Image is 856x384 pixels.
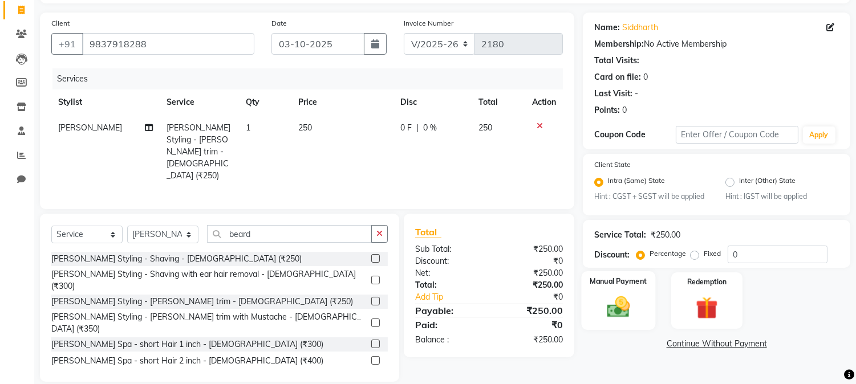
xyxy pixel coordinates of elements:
[239,89,291,115] th: Qty
[643,71,648,83] div: 0
[298,122,312,133] span: 250
[594,129,676,141] div: Coupon Code
[407,318,489,332] div: Paid:
[803,126,835,144] button: Apply
[489,318,572,332] div: ₹0
[407,255,489,267] div: Discount:
[725,191,839,202] small: Hint : IGST will be applied
[407,267,489,279] div: Net:
[51,338,323,350] div: [PERSON_NAME] Spa - short Hair 1 inch - [DEMOGRAPHIC_DATA] (₹300)
[207,225,372,243] input: Search or Scan
[423,122,437,134] span: 0 %
[525,89,563,115] th: Action
[51,355,323,367] div: [PERSON_NAME] Spa - short Hair 2 inch - [DEMOGRAPHIC_DATA] (₹400)
[622,104,627,116] div: 0
[58,122,122,133] span: [PERSON_NAME]
[594,22,620,34] div: Name:
[503,291,572,303] div: ₹0
[82,33,254,55] input: Search by Name/Mobile/Email/Code
[739,175,796,189] label: Inter (Other) State
[489,304,572,317] div: ₹250.00
[650,248,686,259] label: Percentage
[472,89,526,115] th: Total
[594,38,644,50] div: Membership:
[635,88,638,100] div: -
[51,33,83,55] button: +91
[51,268,367,292] div: [PERSON_NAME] Styling - Shaving with ear hair removal - [DEMOGRAPHIC_DATA] (₹300)
[51,253,302,265] div: [PERSON_NAME] Styling - Shaving - [DEMOGRAPHIC_DATA] (₹250)
[407,304,489,317] div: Payable:
[594,38,839,50] div: No Active Membership
[585,338,848,350] a: Continue Without Payment
[404,18,453,28] label: Invoice Number
[608,175,665,189] label: Intra (Same) State
[651,229,680,241] div: ₹250.00
[594,160,631,170] label: Client State
[400,122,412,134] span: 0 F
[407,243,489,255] div: Sub Total:
[489,334,572,346] div: ₹250.00
[600,294,638,321] img: _cash.svg
[594,229,646,241] div: Service Total:
[489,279,572,291] div: ₹250.00
[167,122,231,181] span: [PERSON_NAME] Styling - [PERSON_NAME] trim - [DEMOGRAPHIC_DATA] (₹250)
[594,104,620,116] div: Points:
[687,277,727,287] label: Redemption
[479,122,493,133] span: 250
[489,255,572,267] div: ₹0
[246,122,250,133] span: 1
[689,294,725,322] img: _gift.svg
[676,126,798,144] input: Enter Offer / Coupon Code
[51,296,353,308] div: [PERSON_NAME] Styling - [PERSON_NAME] trim - [DEMOGRAPHIC_DATA] (₹250)
[51,311,367,335] div: [PERSON_NAME] Styling - [PERSON_NAME] trim with Mustache - [DEMOGRAPHIC_DATA] (₹350)
[52,68,571,89] div: Services
[160,89,240,115] th: Service
[415,226,441,238] span: Total
[489,267,572,279] div: ₹250.00
[594,191,708,202] small: Hint : CGST + SGST will be applied
[594,249,630,261] div: Discount:
[407,279,489,291] div: Total:
[594,71,641,83] div: Card on file:
[51,18,70,28] label: Client
[704,248,721,259] label: Fixed
[590,276,647,287] label: Manual Payment
[393,89,472,115] th: Disc
[594,55,639,67] div: Total Visits:
[489,243,572,255] div: ₹250.00
[416,122,419,134] span: |
[51,89,160,115] th: Stylist
[622,22,658,34] a: Siddharth
[291,89,393,115] th: Price
[594,88,632,100] div: Last Visit:
[407,291,503,303] a: Add Tip
[271,18,287,28] label: Date
[407,334,489,346] div: Balance :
